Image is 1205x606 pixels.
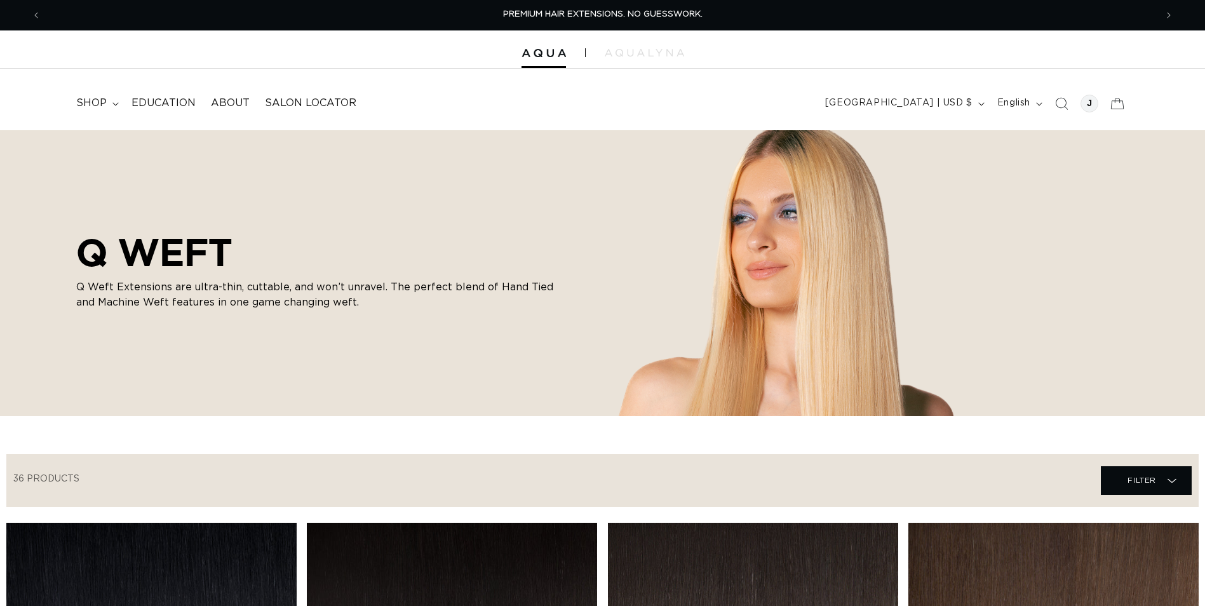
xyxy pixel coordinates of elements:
[124,89,203,118] a: Education
[76,279,559,310] p: Q Weft Extensions are ultra-thin, cuttable, and won’t unravel. The perfect blend of Hand Tied and...
[76,230,559,274] h2: Q WEFT
[605,49,684,57] img: aqualyna.com
[1047,90,1075,118] summary: Search
[522,49,566,58] img: Aqua Hair Extensions
[76,97,107,110] span: shop
[69,89,124,118] summary: shop
[997,97,1030,110] span: English
[211,97,250,110] span: About
[1101,466,1192,495] summary: Filter
[1155,3,1183,27] button: Next announcement
[503,10,703,18] span: PREMIUM HAIR EXTENSIONS. NO GUESSWORK.
[1128,468,1156,492] span: Filter
[265,97,356,110] span: Salon Locator
[203,89,257,118] a: About
[22,3,50,27] button: Previous announcement
[990,91,1047,116] button: English
[131,97,196,110] span: Education
[825,97,973,110] span: [GEOGRAPHIC_DATA] | USD $
[257,89,364,118] a: Salon Locator
[818,91,990,116] button: [GEOGRAPHIC_DATA] | USD $
[13,475,79,483] span: 36 products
